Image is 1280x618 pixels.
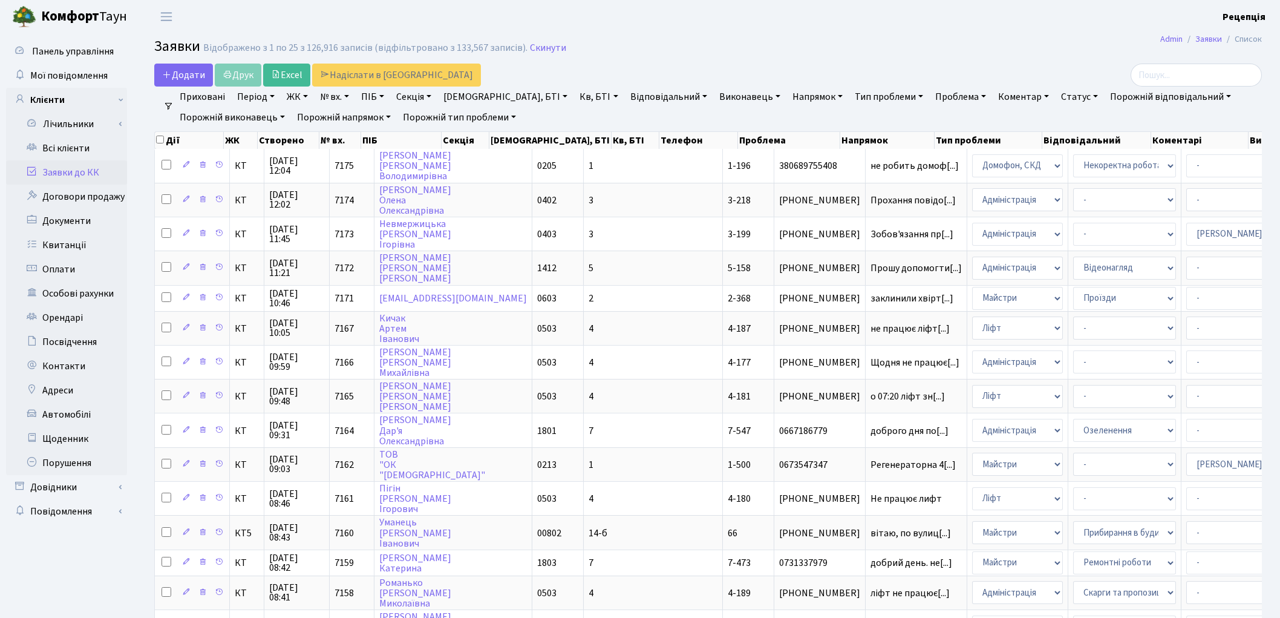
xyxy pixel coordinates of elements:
a: Статус [1056,87,1103,107]
a: [PERSON_NAME][PERSON_NAME]Михайлівна [379,346,451,380]
a: Орендарі [6,306,127,330]
span: КТ [235,558,259,568]
span: 1 [589,458,593,472]
a: Період [232,87,279,107]
a: Романько[PERSON_NAME]Миколаївна [379,576,451,610]
b: Комфорт [41,7,99,26]
th: Проблема [738,132,841,149]
input: Пошук... [1131,64,1262,87]
span: 4-187 [728,322,751,335]
th: № вх. [319,132,362,149]
a: Уманець[PERSON_NAME]Іванович [379,516,451,550]
a: Порожній відповідальний [1105,87,1236,107]
a: Всі клієнти [6,136,127,160]
a: Квитанції [6,233,127,257]
span: вітаю, по вулиц[...] [870,527,951,540]
span: [DATE] 09:03 [269,455,324,474]
span: [PHONE_NUMBER] [779,263,860,273]
span: 4-180 [728,492,751,505]
a: Оплати [6,257,127,281]
span: 7167 [335,322,354,335]
span: 2 [589,292,593,305]
a: Клієнти [6,88,127,112]
span: [PHONE_NUMBER] [779,294,860,303]
span: 1803 [537,556,557,570]
a: Адреси [6,378,127,403]
span: 7159 [335,556,354,570]
span: КТ [235,294,259,303]
span: 7175 [335,159,354,173]
span: 7173 [335,228,354,241]
span: 4 [589,322,593,335]
a: [EMAIL_ADDRESS][DOMAIN_NAME] [379,292,527,305]
span: 0503 [537,587,557,600]
span: 0402 [537,194,557,207]
th: Коментарі [1151,132,1249,149]
span: 66 [728,527,737,540]
a: Виконавець [714,87,785,107]
a: Напрямок [788,87,847,107]
span: 3-199 [728,228,751,241]
a: ПІБ [356,87,389,107]
span: [DATE] 08:43 [269,523,324,542]
a: [PERSON_NAME]ОленаОлександрівна [379,183,451,217]
span: Панель управління [32,45,114,58]
span: ліфт не працює[...] [870,587,950,600]
span: заклинили хвірт[...] [870,292,953,305]
span: Таун [41,7,127,27]
span: [DATE] 10:05 [269,318,324,338]
span: 7161 [335,492,354,505]
a: Приховані [175,87,230,107]
li: Список [1222,33,1262,46]
span: Щодня не працює[...] [870,356,959,369]
span: 4 [589,356,593,369]
span: 00802 [537,527,561,540]
th: Секція [442,132,489,149]
span: [DATE] 12:04 [269,156,324,176]
span: КТ [235,426,259,436]
th: Створено [258,132,319,149]
span: [PHONE_NUMBER] [779,324,860,334]
span: [DATE] 09:48 [269,387,324,406]
a: [PERSON_NAME][PERSON_NAME][PERSON_NAME] [379,251,451,285]
span: [PHONE_NUMBER] [779,494,860,504]
a: Порожній виконавець [175,107,290,128]
a: Посвідчення [6,330,127,354]
span: 1801 [537,424,557,438]
th: Дії [155,132,224,149]
span: 0503 [537,356,557,369]
span: 4 [589,390,593,403]
span: КТ [235,161,259,171]
span: [DATE] 11:45 [269,225,324,244]
span: [PHONE_NUMBER] [779,358,860,367]
span: [DATE] 12:02 [269,190,324,209]
span: 0603 [537,292,557,305]
th: ЖК [224,132,258,149]
span: 0503 [537,390,557,403]
span: не робить домоф[...] [870,159,959,173]
span: 4 [589,492,593,505]
span: 0503 [537,492,557,505]
a: Контакти [6,354,127,378]
a: Панель управління [6,39,127,64]
span: [DATE] 10:46 [269,289,324,308]
a: [DEMOGRAPHIC_DATA], БТІ [439,87,572,107]
a: [PERSON_NAME]Дар'яОлександрівна [379,414,451,448]
th: Відповідальний [1042,132,1151,149]
span: 7 [589,424,593,438]
a: Тип проблеми [850,87,928,107]
a: Автомобілі [6,403,127,427]
th: Тип проблеми [935,132,1042,149]
a: [PERSON_NAME]Катерина [379,551,451,575]
a: Рецепція [1223,10,1265,24]
img: logo.png [12,5,36,29]
span: Прохання повідо[...] [870,194,956,207]
span: 1412 [537,261,557,275]
span: 4-181 [728,390,751,403]
a: Повідомлення [6,499,127,524]
th: [DEMOGRAPHIC_DATA], БТІ [489,132,612,149]
a: Порожній напрямок [292,107,396,128]
span: КТ [235,229,259,239]
span: КТ [235,358,259,367]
